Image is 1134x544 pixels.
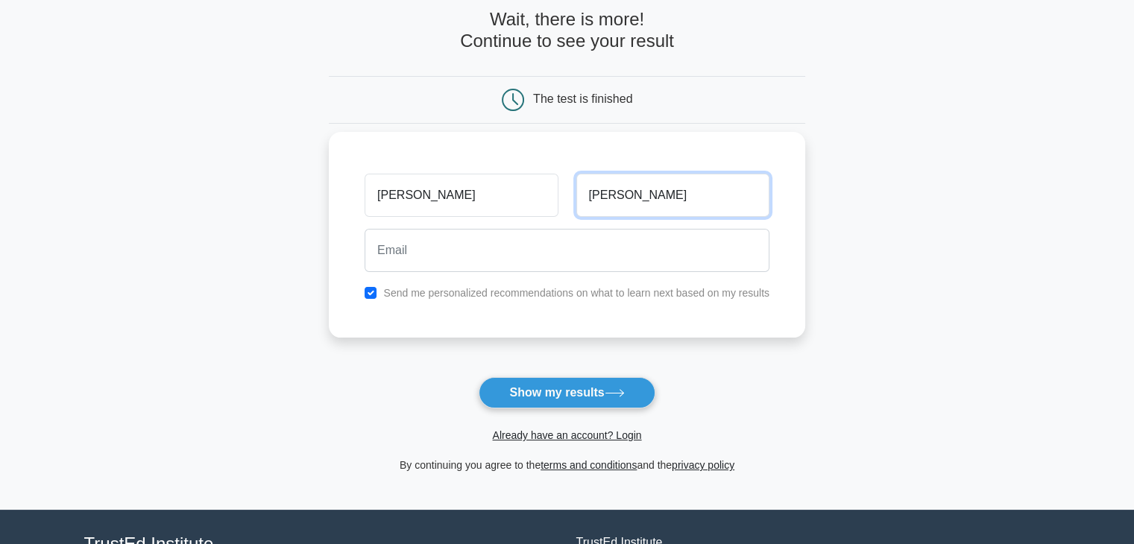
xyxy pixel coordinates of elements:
[492,429,641,441] a: Already have an account? Login
[541,459,637,471] a: terms and conditions
[533,92,632,105] div: The test is finished
[329,9,805,52] h4: Wait, there is more! Continue to see your result
[365,174,558,217] input: First name
[479,377,655,408] button: Show my results
[672,459,734,471] a: privacy policy
[383,287,769,299] label: Send me personalized recommendations on what to learn next based on my results
[365,229,769,272] input: Email
[320,456,814,474] div: By continuing you agree to the and the
[576,174,769,217] input: Last name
